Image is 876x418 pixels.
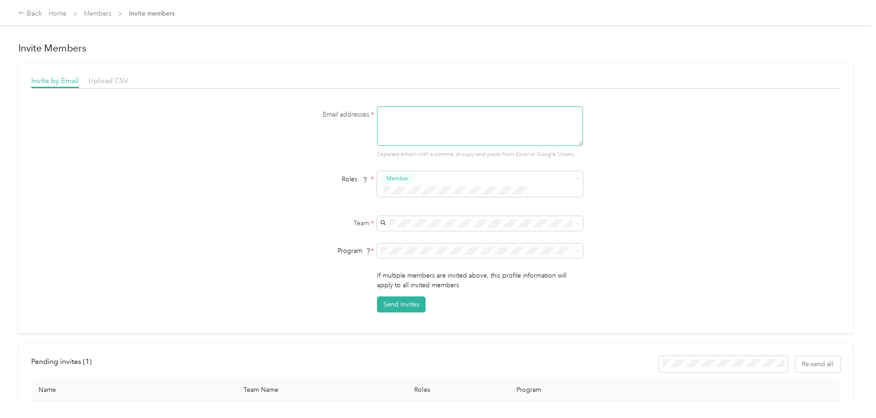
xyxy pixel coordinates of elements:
span: ( 1 ) [83,357,92,366]
p: If multiple members are invited above, this profile information will apply to all invited members [377,271,583,290]
a: Members [84,10,111,17]
th: Program [509,379,646,401]
th: Team Name [236,379,407,401]
button: Member [380,173,415,184]
span: Pending invites [31,357,92,366]
div: Resend all invitations [659,356,841,372]
span: Invite members [129,9,175,18]
div: left-menu [31,356,98,372]
span: Roles [338,172,371,186]
label: Email addresses [259,110,374,119]
label: Team [259,218,374,228]
h1: Invite Members [18,42,853,55]
a: Home [49,10,67,17]
th: Roles [407,379,509,401]
div: info-bar [31,356,840,372]
span: Upload CSV [89,76,128,85]
button: Send Invites [377,296,426,312]
iframe: Everlance-gr Chat Button Frame [825,367,876,418]
div: Program [259,246,374,256]
button: Re-send all [795,356,840,372]
span: Member [387,174,409,183]
p: Separate emails with a comma, or copy and paste from Excel or Google Sheets. [377,150,583,159]
div: Back [18,8,42,19]
span: Invite by Email [31,76,79,85]
th: Name [31,379,236,401]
